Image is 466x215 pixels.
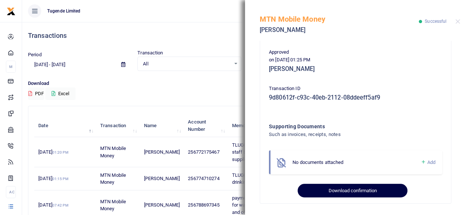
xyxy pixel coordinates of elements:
span: 256788697345 [188,202,219,208]
span: [DATE] [38,202,68,208]
h5: [PERSON_NAME] [269,65,442,73]
small: 07:42 PM [52,203,69,207]
span: Successful [425,19,446,24]
h5: MTN Mobile Money [260,15,419,24]
h4: Transactions [28,32,460,40]
a: logo-small logo-large logo-large [7,8,15,14]
p: on [DATE] 01:25 PM [269,56,442,64]
li: M [6,61,16,73]
span: [DATE] [38,149,68,155]
label: Period [28,51,42,58]
button: Download confirmation [298,184,407,198]
span: [DATE] [38,176,68,181]
span: MTN Mobile Money [100,172,126,185]
span: Add [427,160,435,165]
span: TLUG016453 payment for staff breakfast and office supplies [232,142,287,162]
button: Excel [45,87,76,100]
h4: Supporting Documents [269,122,412,130]
span: Tugende Limited [44,8,84,14]
span: 256774710274 [188,176,219,181]
th: Memo: activate to sort column ascending [228,114,295,137]
small: 01:15 PM [52,177,69,181]
span: [PERSON_NAME] [144,149,180,155]
span: MTN Mobile Money [100,146,126,158]
li: Ac [6,186,16,198]
span: [PERSON_NAME] [144,176,180,181]
th: Date: activate to sort column descending [34,114,96,137]
th: Name: activate to sort column ascending [140,114,184,137]
button: PDF [28,87,44,100]
p: Download [28,80,460,87]
label: Transaction [137,49,163,57]
button: Close [455,19,460,24]
span: No documents attached [292,160,343,165]
th: Account Number: activate to sort column ascending [184,114,228,137]
span: TLUG016453 payment for drinking water [232,172,286,185]
h4: Such as invoices, receipts, notes [269,130,412,139]
p: Approved [269,49,442,56]
a: Add [420,158,435,166]
span: All [143,60,230,68]
span: payment for drinking water for water NWSC electricity and office supplies [232,195,289,215]
input: select period [28,58,115,71]
h5: [PERSON_NAME] [260,26,419,34]
span: MTN Mobile Money [100,199,126,212]
p: Transaction ID [269,85,442,93]
span: [PERSON_NAME] [144,202,180,208]
h5: 9d80612f-c93c-40eb-2112-08ddeeff5af9 [269,94,442,101]
th: Transaction: activate to sort column ascending [96,114,140,137]
span: 256772175467 [188,149,219,155]
img: logo-small [7,7,15,16]
small: 01:20 PM [52,150,69,154]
